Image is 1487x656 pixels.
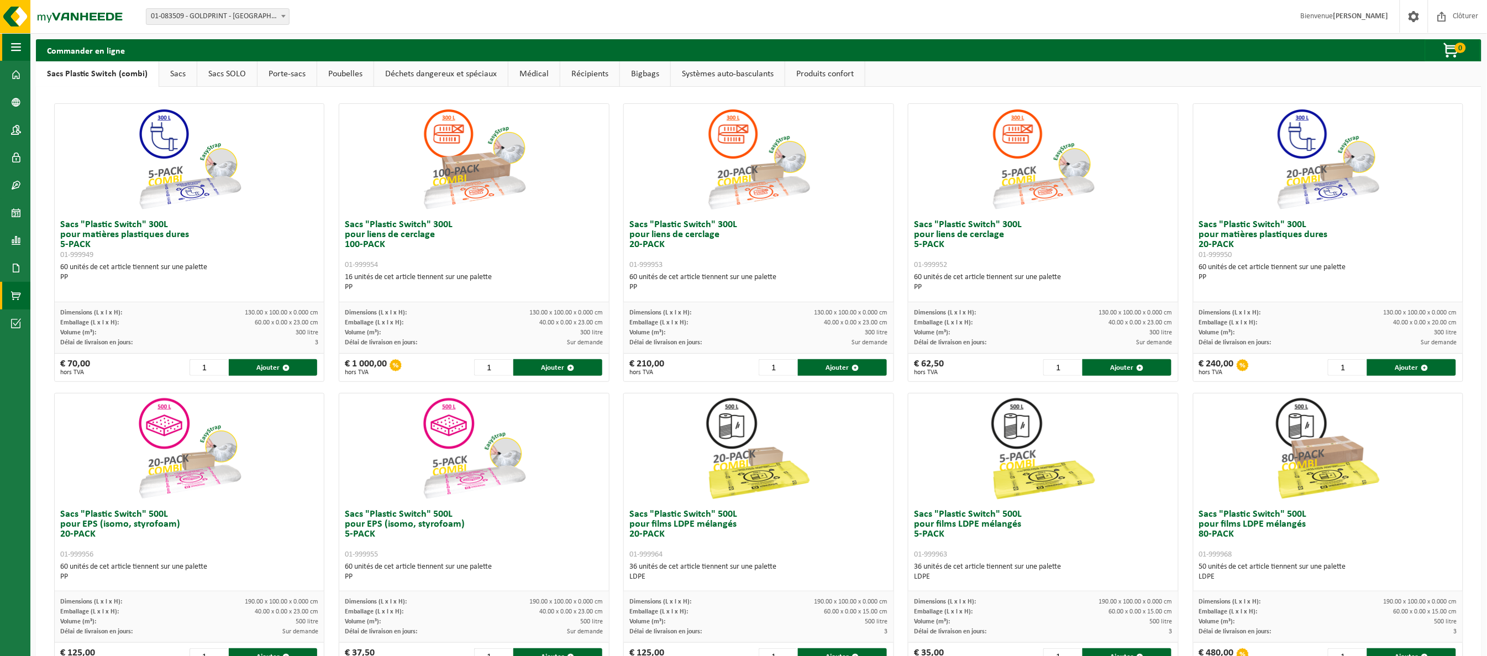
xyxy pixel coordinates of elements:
span: Dimensions (L x l x H): [345,599,407,605]
h3: Sacs "Plastic Switch" 300L pour liens de cerclage 100-PACK [345,220,603,270]
span: 40.00 x 0.00 x 23.00 cm [1109,319,1173,326]
span: 60.00 x 0.00 x 15.00 cm [824,608,888,615]
span: Sur demande [282,628,318,635]
span: 3 [1454,628,1457,635]
button: 0 [1425,39,1480,61]
div: € 240,00 [1199,359,1234,376]
span: 01-083509 - GOLDPRINT - HUIZINGEN [146,9,289,24]
div: 60 unités de cet article tiennent sur une palette [345,562,603,582]
div: PP [629,282,887,292]
a: Sacs Plastic Switch (combi) [36,61,159,87]
a: Porte-sacs [258,61,317,87]
span: 3 [885,628,888,635]
img: 01-999949 [134,104,245,214]
span: 130.00 x 100.00 x 0.000 cm [245,309,318,316]
div: 36 unités de cet article tiennent sur une palette [914,562,1172,582]
a: Produits confort [785,61,865,87]
div: 60 unités de cet article tiennent sur une palette [1199,263,1457,282]
span: Dimensions (L x l x H): [1199,599,1261,605]
span: 190.00 x 100.00 x 0.000 cm [1099,599,1173,605]
span: Volume (m³): [345,618,381,625]
span: 40.00 x 0.00 x 23.00 cm [255,608,318,615]
span: 40.00 x 0.00 x 20.00 cm [1394,319,1457,326]
a: Déchets dangereux et spéciaux [374,61,508,87]
button: Ajouter [1083,359,1171,376]
span: Emballage (L x l x H): [60,319,119,326]
div: 60 unités de cet article tiennent sur une palette [60,562,318,582]
span: hors TVA [629,369,664,376]
span: Délai de livraison en jours: [60,339,133,346]
a: Récipients [560,61,619,87]
span: 500 litre [865,618,888,625]
a: Médical [508,61,560,87]
span: 190.00 x 100.00 x 0.000 cm [245,599,318,605]
input: 1 [1328,359,1366,376]
span: hors TVA [1199,369,1234,376]
span: Volume (m³): [914,329,950,336]
span: 300 litre [865,329,888,336]
span: Emballage (L x l x H): [914,608,973,615]
h3: Sacs "Plastic Switch" 500L pour films LDPE mélangés 80-PACK [1199,510,1457,559]
span: 500 litre [1150,618,1173,625]
span: 500 litre [581,618,603,625]
span: 60.00 x 0.00 x 23.00 cm [255,319,318,326]
span: Volume (m³): [60,618,96,625]
a: Poubelles [317,61,374,87]
span: 40.00 x 0.00 x 23.00 cm [824,319,888,326]
span: Volume (m³): [345,329,381,336]
span: Sur demande [568,339,603,346]
input: 1 [474,359,512,376]
span: Emballage (L x l x H): [1199,608,1258,615]
span: 40.00 x 0.00 x 23.00 cm [540,608,603,615]
img: 01-999968 [1273,393,1383,504]
a: Systèmes auto-basculants [671,61,785,87]
span: 60.00 x 0.00 x 15.00 cm [1109,608,1173,615]
h3: Sacs "Plastic Switch" 500L pour EPS (isomo, styrofoam) 20-PACK [60,510,318,559]
span: Emballage (L x l x H): [629,319,688,326]
img: 01-999953 [703,104,814,214]
span: Délai de livraison en jours: [914,339,986,346]
div: PP [60,272,318,282]
span: hors TVA [345,369,387,376]
button: Ajouter [1367,359,1456,376]
span: Volume (m³): [60,329,96,336]
input: 1 [1043,359,1081,376]
span: Dimensions (L x l x H): [345,309,407,316]
span: 300 litre [1435,329,1457,336]
div: PP [345,572,603,582]
div: € 62,50 [914,359,944,376]
span: 60.00 x 0.00 x 15.00 cm [1394,608,1457,615]
span: 190.00 x 100.00 x 0.000 cm [815,599,888,605]
span: 500 litre [1435,618,1457,625]
span: 0 [1455,43,1466,53]
a: Sacs [159,61,197,87]
span: 300 litre [296,329,318,336]
span: Dimensions (L x l x H): [629,599,691,605]
div: 50 unités de cet article tiennent sur une palette [1199,562,1457,582]
span: 01-083509 - GOLDPRINT - HUIZINGEN [146,8,290,25]
span: Sur demande [852,339,888,346]
span: 01-999952 [914,261,947,269]
span: Délai de livraison en jours: [60,628,133,635]
span: 130.00 x 100.00 x 0.000 cm [1099,309,1173,316]
div: 36 unités de cet article tiennent sur une palette [629,562,887,582]
span: Délai de livraison en jours: [629,628,702,635]
span: 300 litre [1150,329,1173,336]
span: 01-999955 [345,550,378,559]
span: Dimensions (L x l x H): [914,309,976,316]
span: Délai de livraison en jours: [345,628,417,635]
img: 01-999952 [988,104,1099,214]
span: 130.00 x 100.00 x 0.000 cm [530,309,603,316]
div: PP [1199,272,1457,282]
div: 16 unités de cet article tiennent sur une palette [345,272,603,292]
span: 3 [315,339,318,346]
span: 130.00 x 100.00 x 0.000 cm [1384,309,1457,316]
span: Sur demande [1421,339,1457,346]
span: hors TVA [60,369,90,376]
img: 01-999954 [419,104,529,214]
span: 3 [1169,628,1173,635]
span: Volume (m³): [1199,329,1235,336]
img: 01-999950 [1273,104,1383,214]
div: LDPE [1199,572,1457,582]
span: 01-999949 [60,251,93,259]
